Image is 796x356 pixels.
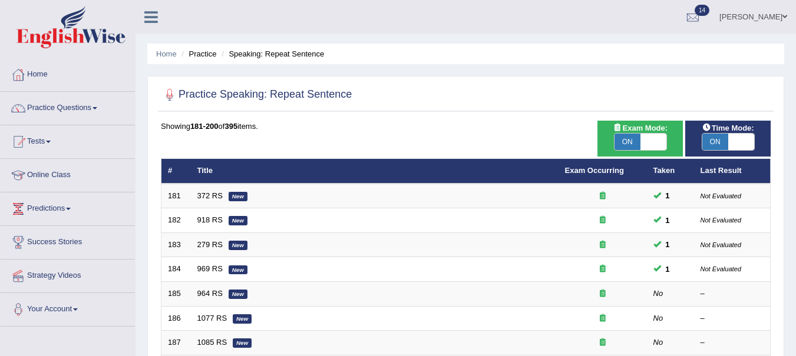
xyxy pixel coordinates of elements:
td: 182 [161,208,191,233]
span: ON [615,134,640,150]
a: 1077 RS [197,314,227,322]
small: Not Evaluated [701,241,741,248]
div: Exam occurring question [565,288,640,300]
td: 185 [161,282,191,307]
div: Exam occurring question [565,337,640,348]
span: You can still take this question [661,189,675,202]
th: Taken [647,159,694,184]
td: 184 [161,257,191,282]
em: New [229,192,247,201]
a: Tests [1,125,135,155]
td: 186 [161,306,191,331]
em: No [653,314,663,322]
li: Practice [179,48,216,59]
b: 181-200 [190,122,219,131]
a: Online Class [1,159,135,188]
a: 964 RS [197,289,223,298]
a: Strategy Videos [1,259,135,289]
div: Exam occurring question [565,191,640,202]
small: Not Evaluated [701,265,741,272]
div: Showing of items. [161,121,771,132]
a: 1085 RS [197,338,227,347]
em: New [229,216,247,225]
span: You can still take this question [661,263,675,275]
a: 372 RS [197,191,223,200]
em: New [229,290,247,299]
div: Exam occurring question [565,264,640,275]
em: New [233,338,252,348]
a: 969 RS [197,264,223,273]
a: Home [156,49,177,58]
em: New [229,265,247,275]
td: 181 [161,184,191,208]
a: Your Account [1,293,135,322]
th: Title [191,159,559,184]
span: 14 [695,5,709,16]
h2: Practice Speaking: Repeat Sentence [161,86,352,104]
div: Exam occurring question [565,239,640,251]
small: Not Evaluated [701,217,741,224]
span: ON [702,134,728,150]
span: Time Mode: [698,122,759,134]
b: 395 [224,122,237,131]
small: Not Evaluated [701,192,741,199]
div: – [701,288,764,300]
td: 183 [161,232,191,257]
a: Practice Questions [1,92,135,121]
a: Success Stories [1,226,135,255]
div: Exam occurring question [565,313,640,324]
a: Predictions [1,192,135,222]
div: Exam occurring question [565,215,640,226]
a: Home [1,58,135,88]
th: # [161,159,191,184]
em: No [653,289,663,298]
div: Show exams occurring in exams [597,121,683,157]
span: Exam Mode: [608,122,672,134]
a: 279 RS [197,240,223,249]
em: New [233,314,252,324]
div: – [701,337,764,348]
em: New [229,241,247,250]
a: 918 RS [197,215,223,224]
em: No [653,338,663,347]
li: Speaking: Repeat Sentence [219,48,324,59]
th: Last Result [694,159,771,184]
a: Exam Occurring [565,166,624,175]
div: – [701,313,764,324]
span: You can still take this question [661,214,675,227]
td: 187 [161,331,191,355]
span: You can still take this question [661,238,675,251]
